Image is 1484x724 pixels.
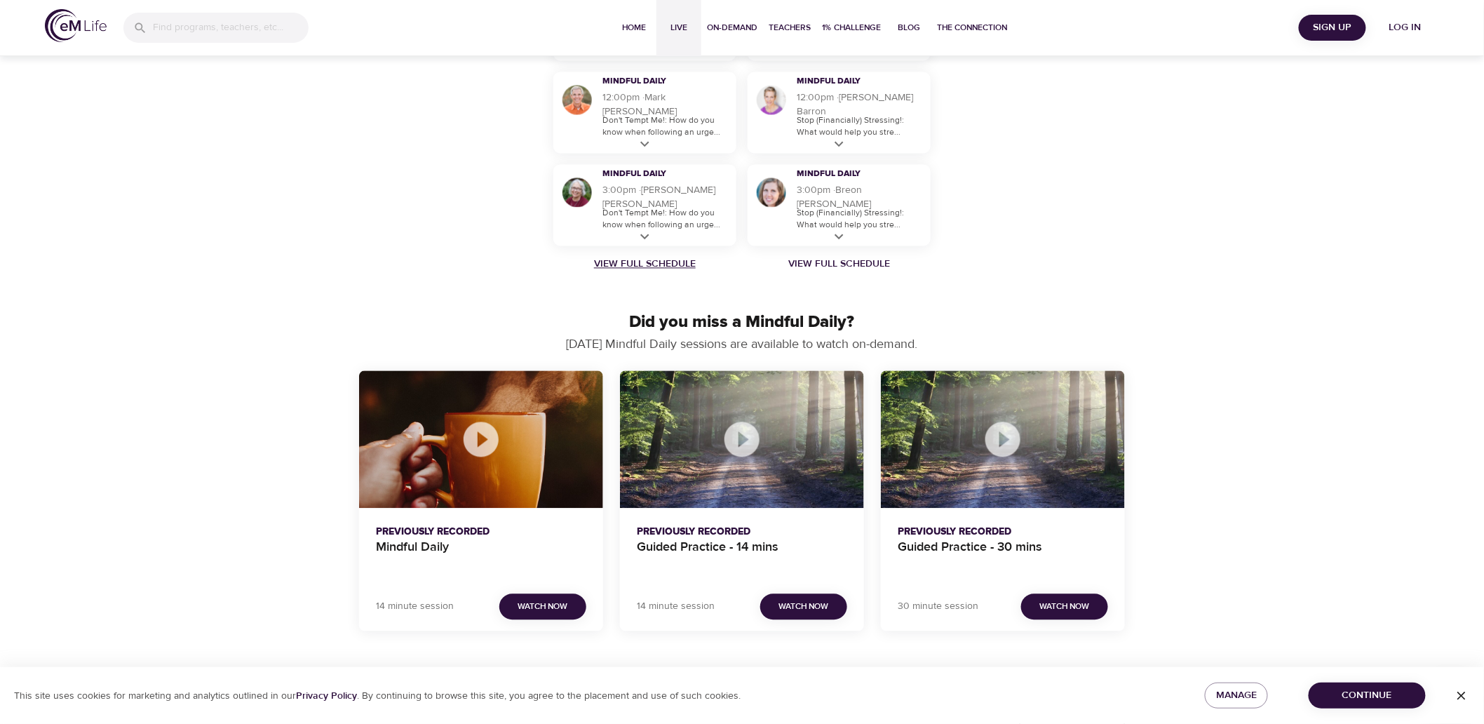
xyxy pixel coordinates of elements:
span: On-Demand [707,20,757,35]
h3: Mindful Daily [797,76,905,88]
button: Watch Now [760,594,847,620]
span: Watch Now [1039,600,1089,615]
p: Stop (Financially) Stressing!: What would help you stre... [797,115,924,139]
input: Find programs, teachers, etc... [153,13,309,43]
a: View Full Schedule [548,257,742,271]
h5: 3:00pm · [PERSON_NAME] [PERSON_NAME] [602,184,729,212]
button: Guided Practice - 14 mins [620,371,864,509]
p: 14 minute session [637,600,715,615]
button: Continue [1309,683,1426,709]
button: Guided Practice - 30 mins [881,371,1125,509]
button: Watch Now [499,594,586,620]
p: Did you miss a Mindful Daily? [359,310,1125,335]
p: 14 minute session [376,600,454,615]
a: View Full Schedule [742,257,936,271]
span: Teachers [769,20,811,35]
h3: Mindful Daily [797,169,905,181]
span: Manage [1216,687,1257,704]
h5: 12:00pm · Mark [PERSON_NAME] [602,91,729,119]
p: Don't Tempt Me!: How do you know when following an urge... [602,208,729,232]
span: Sign Up [1304,19,1361,36]
button: Sign Up [1299,15,1366,41]
button: Manage [1205,683,1268,709]
h3: Mindful Daily [602,76,711,88]
h4: Guided Practice - 14 mins [637,540,847,574]
span: Watch Now [778,600,828,615]
img: Mark Pirtle [560,83,594,117]
img: Breon Michel [755,176,788,210]
p: Don't Tempt Me!: How do you know when following an urge... [602,115,729,139]
span: Log in [1377,19,1434,36]
p: Previously Recorded [898,525,1108,540]
img: Bernice Moore [560,176,594,210]
h5: 12:00pm · [PERSON_NAME] Barron [797,91,924,119]
span: Live [662,20,696,35]
span: Home [617,20,651,35]
a: Privacy Policy [296,690,357,702]
p: Stop (Financially) Stressing!: What would help you stre... [797,208,924,232]
p: Previously Recorded [637,525,847,540]
p: [DATE] Mindful Daily sessions are available to watch on-demand. [479,335,1005,354]
span: Continue [1320,687,1415,704]
img: logo [45,9,107,42]
p: Previously Recorded [376,525,586,540]
h3: Mindful Daily [602,169,711,181]
button: Watch Now [1021,594,1108,620]
span: Watch Now [518,600,567,615]
span: Blog [892,20,926,35]
h4: Guided Practice - 30 mins [898,540,1108,574]
img: Kelly Barron [755,83,788,117]
button: Mindful Daily [359,371,603,509]
p: 30 minute session [898,600,978,615]
span: 1% Challenge [822,20,881,35]
button: Log in [1372,15,1439,41]
span: The Connection [937,20,1007,35]
h4: Mindful Daily [376,540,586,574]
h5: 3:00pm · Breon [PERSON_NAME] [797,184,924,212]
